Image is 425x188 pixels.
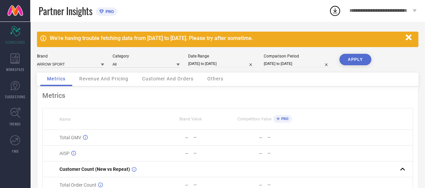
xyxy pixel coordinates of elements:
[267,183,301,187] div: —
[5,40,25,45] span: SCORECARDS
[5,94,26,99] span: SUGGESTIONS
[9,121,21,126] span: TRENDS
[59,117,71,122] span: Name
[42,91,413,100] div: Metrics
[59,166,130,172] span: Customer Count (New vs Repeat)
[185,182,188,188] div: —
[12,149,18,154] span: FWD
[259,135,262,140] div: —
[259,151,262,156] div: —
[59,182,96,188] span: Total Order Count
[104,9,114,14] span: PRO
[339,54,371,65] button: APPLY
[259,182,262,188] div: —
[50,35,402,41] div: We're having trouble fetching data from [DATE] to [DATE]. Please try after sometime.
[267,151,301,156] div: —
[113,54,180,59] div: Category
[185,151,188,156] div: —
[179,117,202,121] span: Brand Value
[194,151,227,156] div: —
[6,67,25,72] span: WORKSPACE
[207,76,223,81] span: Others
[79,76,128,81] span: Revenue And Pricing
[59,151,70,156] span: AISP
[194,183,227,187] div: —
[188,60,255,67] input: Select date range
[47,76,66,81] span: Metrics
[280,117,289,121] span: PRO
[264,60,331,67] input: Select comparison period
[188,54,255,59] div: Date Range
[267,135,301,140] div: —
[329,5,341,17] div: Open download list
[185,135,188,140] div: —
[59,135,81,140] span: Total GMV
[238,117,271,121] span: Competitors Value
[39,4,92,18] span: Partner Insights
[194,135,227,140] div: —
[142,76,194,81] span: Customer And Orders
[264,54,331,59] div: Comparison Period
[37,54,104,59] div: Brand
